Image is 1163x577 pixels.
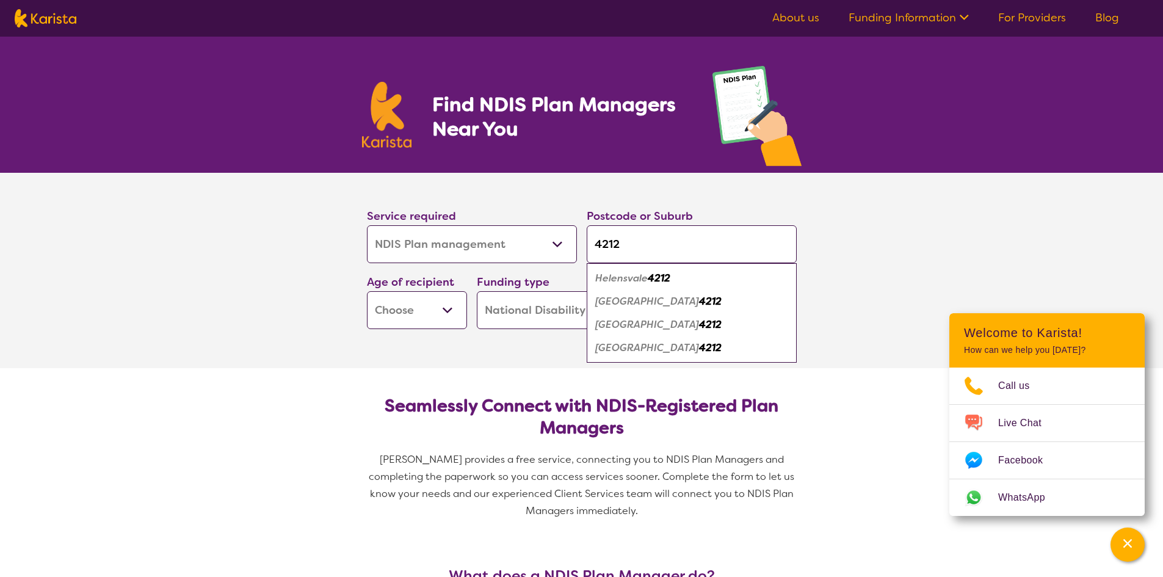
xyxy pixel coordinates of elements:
label: Service required [367,209,456,223]
em: [GEOGRAPHIC_DATA] [595,341,699,354]
span: Call us [998,377,1045,395]
ul: Choose channel [949,368,1145,516]
a: About us [772,10,819,25]
em: 4212 [699,295,722,308]
div: Helensvale Town Centre 4212 [593,290,791,313]
img: Karista logo [15,9,76,27]
img: plan-management [712,66,802,173]
label: Funding type [477,275,549,289]
em: Helensvale [595,272,648,285]
input: Type [587,225,797,263]
a: Funding Information [849,10,969,25]
label: Age of recipient [367,275,454,289]
em: 4212 [699,341,722,354]
span: WhatsApp [998,488,1060,507]
h2: Welcome to Karista! [964,325,1130,340]
em: 4212 [699,318,722,331]
div: Helensvale 4212 [593,267,791,290]
div: Channel Menu [949,313,1145,516]
h2: Seamlessly Connect with NDIS-Registered Plan Managers [377,395,787,439]
em: 4212 [648,272,670,285]
img: Karista logo [362,82,412,148]
label: Postcode or Suburb [587,209,693,223]
a: Web link opens in a new tab. [949,479,1145,516]
a: Blog [1095,10,1119,25]
a: For Providers [998,10,1066,25]
div: Sanctuary Cove 4212 [593,336,791,360]
em: [GEOGRAPHIC_DATA] [595,295,699,308]
button: Channel Menu [1110,528,1145,562]
div: Hope Island 4212 [593,313,791,336]
p: How can we help you [DATE]? [964,345,1130,355]
h1: Find NDIS Plan Managers Near You [432,92,687,141]
em: [GEOGRAPHIC_DATA] [595,318,699,331]
span: Live Chat [998,414,1056,432]
span: Facebook [998,451,1057,470]
span: [PERSON_NAME] provides a free service, connecting you to NDIS Plan Managers and completing the pa... [369,453,797,517]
